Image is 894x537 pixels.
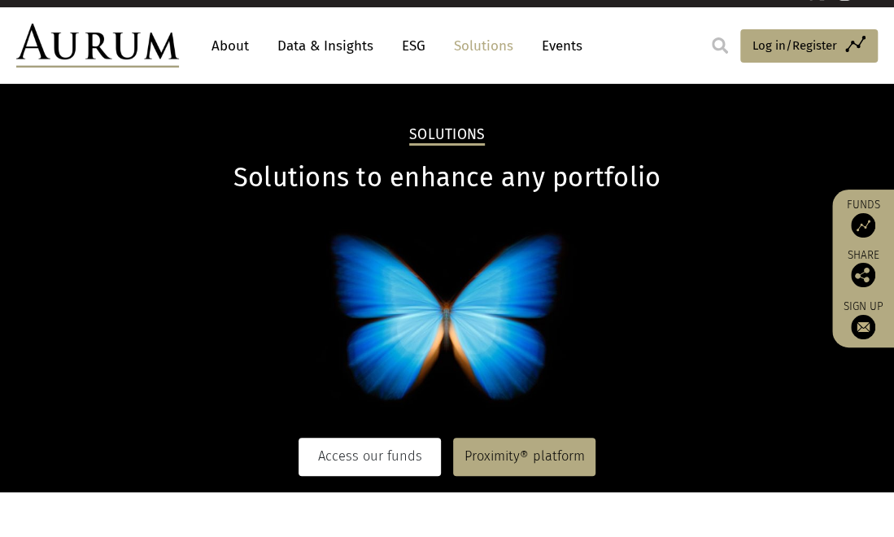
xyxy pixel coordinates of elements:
img: Sign up to our newsletter [851,315,875,339]
span: Log in/Register [752,36,837,55]
img: Access Funds [851,213,875,238]
a: Log in/Register [740,29,878,63]
a: About [203,31,257,61]
div: Share [840,250,886,287]
a: Access our funds [299,438,441,475]
a: Data & Insights [269,31,382,61]
a: Events [534,31,582,61]
a: Solutions [446,31,521,61]
img: search.svg [712,37,728,54]
img: Aurum [16,24,179,68]
a: Funds [840,198,886,238]
h2: Solutions [409,126,485,146]
a: ESG [394,31,434,61]
a: Sign up [840,299,886,339]
a: Proximity® platform [453,438,595,475]
h1: Solutions to enhance any portfolio [16,162,878,194]
img: Share this post [851,263,875,287]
